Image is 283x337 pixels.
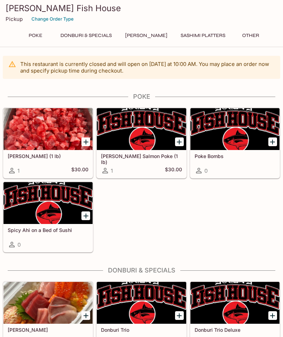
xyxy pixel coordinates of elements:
span: 0 [204,167,208,174]
div: Donburi Trio [97,282,186,324]
span: 1 [111,167,113,174]
div: Sashimi Donburis [3,282,93,324]
button: Sashimi Platters [177,31,229,40]
button: Donburi & Specials [57,31,116,40]
a: Spicy Ahi on a Bed of Sushi0 [3,182,93,252]
h5: Donburi Trio Deluxe [195,327,275,333]
h5: Donburi Trio [101,327,182,333]
div: Spicy Ahi on a Bed of Sushi [3,182,93,224]
div: Donburi Trio Deluxe [190,282,280,324]
button: Add Sashimi Donburis [81,311,90,320]
button: Change Order Type [28,14,77,24]
h5: Poke Bombs [195,153,275,159]
div: Poke Bombs [190,108,280,150]
div: Ahi Poke (1 lb) [3,108,93,150]
div: Ora King Salmon Poke (1 lb) [97,108,186,150]
span: 1 [17,167,20,174]
h5: [PERSON_NAME] [8,327,88,333]
button: Add Spicy Ahi on a Bed of Sushi [81,211,90,220]
a: Poke Bombs0 [190,108,280,178]
h4: Donburi & Specials [3,267,280,274]
button: Add Donburi Trio Deluxe [268,311,277,320]
a: [PERSON_NAME] (1 lb)1$30.00 [3,108,93,178]
h5: [PERSON_NAME] (1 lb) [8,153,88,159]
button: Add Ahi Poke (1 lb) [81,137,90,146]
button: Other [235,31,266,40]
button: Add Ora King Salmon Poke (1 lb) [175,137,184,146]
span: 0 [17,241,21,248]
h3: [PERSON_NAME] Fish House [6,3,277,14]
button: [PERSON_NAME] [121,31,171,40]
a: [PERSON_NAME] Salmon Poke (1 lb)1$30.00 [96,108,186,178]
h4: Poke [3,93,280,100]
button: Add Poke Bombs [268,137,277,146]
p: Pickup [6,16,23,22]
h5: Spicy Ahi on a Bed of Sushi [8,227,88,233]
h5: [PERSON_NAME] Salmon Poke (1 lb) [101,153,182,165]
button: Poke [20,31,51,40]
h5: $30.00 [71,166,88,175]
h5: $30.00 [165,166,182,175]
p: This restaurant is currently closed and will open on [DATE] at 10:00 AM . You may place an order ... [20,61,275,74]
button: Add Donburi Trio [175,311,184,320]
